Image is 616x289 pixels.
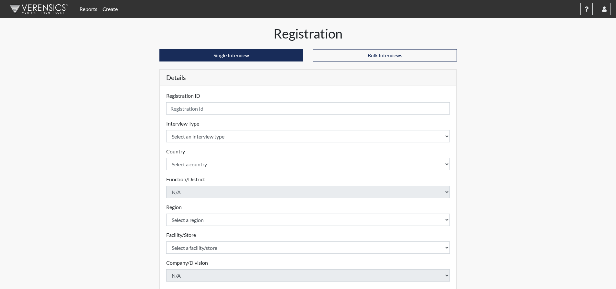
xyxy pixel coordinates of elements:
[77,3,100,16] a: Reports
[166,203,182,211] label: Region
[166,102,450,115] input: Insert a Registration ID, which needs to be a unique alphanumeric value for each interviewee
[166,175,205,183] label: Function/District
[166,259,208,267] label: Company/Division
[159,26,457,41] h1: Registration
[160,70,457,85] h5: Details
[159,49,303,61] button: Single Interview
[166,231,196,239] label: Facility/Store
[100,3,120,16] a: Create
[166,148,185,155] label: Country
[166,120,199,128] label: Interview Type
[166,92,200,100] label: Registration ID
[313,49,457,61] button: Bulk Interviews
